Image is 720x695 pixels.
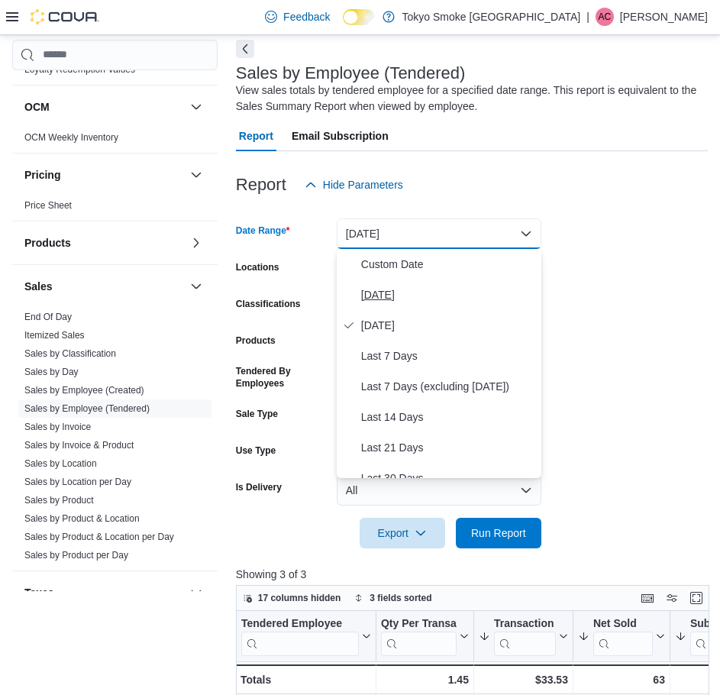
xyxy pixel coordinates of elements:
[187,166,205,184] button: Pricing
[24,131,118,144] span: OCM Weekly Inventory
[24,311,72,323] span: End Of Day
[337,218,541,249] button: [DATE]
[323,177,403,192] span: Hide Parameters
[24,384,144,396] span: Sales by Employee (Created)
[236,298,301,310] label: Classifications
[236,40,254,58] button: Next
[292,121,389,151] span: Email Subscription
[241,616,371,655] button: Tendered Employee
[241,616,359,655] div: Tendered Employee
[239,121,273,151] span: Report
[241,671,371,689] div: Totals
[593,616,653,631] div: Net Sold
[24,421,91,433] span: Sales by Invoice
[12,128,218,153] div: OCM
[596,8,614,26] div: Alex Collier
[24,512,140,525] span: Sales by Product & Location
[369,518,436,548] span: Export
[24,585,184,600] button: Taxes
[24,167,184,183] button: Pricing
[24,367,79,377] a: Sales by Day
[24,330,85,341] a: Itemized Sales
[361,438,535,457] span: Last 21 Days
[361,316,535,335] span: [DATE]
[402,8,581,26] p: Tokyo Smoke [GEOGRAPHIC_DATA]
[599,8,612,26] span: AC
[494,616,556,655] div: Transaction Average
[24,532,174,542] a: Sales by Product & Location per Day
[299,170,409,200] button: Hide Parameters
[479,671,568,689] div: $33.53
[578,616,665,655] button: Net Sold
[236,176,286,194] h3: Report
[494,616,556,631] div: Transaction Average
[24,348,116,359] a: Sales by Classification
[236,335,276,347] label: Products
[370,592,431,604] span: 3 fields sorted
[24,476,131,488] span: Sales by Location per Day
[24,167,60,183] h3: Pricing
[24,64,135,75] a: Loyalty Redemption Values
[361,347,535,365] span: Last 7 Days
[24,312,72,322] a: End Of Day
[337,249,541,478] div: Select listbox
[24,495,94,506] a: Sales by Product
[24,235,184,251] button: Products
[381,616,469,655] button: Qty Per Transaction
[24,279,53,294] h3: Sales
[471,525,526,541] span: Run Report
[687,589,705,607] button: Enter fullscreen
[24,494,94,506] span: Sales by Product
[236,567,715,582] p: Showing 3 of 3
[236,261,279,273] label: Locations
[348,589,437,607] button: 3 fields sorted
[24,279,184,294] button: Sales
[236,64,466,82] h3: Sales by Employee (Tendered)
[187,583,205,602] button: Taxes
[663,589,681,607] button: Display options
[24,402,150,415] span: Sales by Employee (Tendered)
[236,408,278,420] label: Sale Type
[361,377,535,396] span: Last 7 Days (excluding [DATE])
[361,408,535,426] span: Last 14 Days
[381,616,457,655] div: Qty Per Transaction
[479,616,568,655] button: Transaction Average
[24,347,116,360] span: Sales by Classification
[236,82,700,115] div: View sales totals by tendered employee for a specified date range. This report is equivalent to t...
[24,235,71,251] h3: Products
[456,518,541,548] button: Run Report
[361,255,535,273] span: Custom Date
[620,8,708,26] p: [PERSON_NAME]
[586,8,589,26] p: |
[24,422,91,432] a: Sales by Invoice
[187,277,205,296] button: Sales
[24,531,174,543] span: Sales by Product & Location per Day
[337,475,541,506] button: All
[24,439,134,451] span: Sales by Invoice & Product
[237,589,347,607] button: 17 columns hidden
[12,308,218,571] div: Sales
[361,286,535,304] span: [DATE]
[24,132,118,143] a: OCM Weekly Inventory
[24,513,140,524] a: Sales by Product & Location
[361,469,535,487] span: Last 30 Days
[24,329,85,341] span: Itemized Sales
[381,616,457,631] div: Qty Per Transaction
[187,98,205,116] button: OCM
[24,199,72,212] span: Price Sheet
[283,9,330,24] span: Feedback
[381,671,469,689] div: 1.45
[187,234,205,252] button: Products
[24,200,72,211] a: Price Sheet
[24,385,144,396] a: Sales by Employee (Created)
[24,477,131,487] a: Sales by Location per Day
[236,225,290,237] label: Date Range
[24,549,128,561] span: Sales by Product per Day
[24,99,50,115] h3: OCM
[578,671,665,689] div: 63
[638,589,657,607] button: Keyboard shortcuts
[343,25,344,26] span: Dark Mode
[343,9,375,25] input: Dark Mode
[360,518,445,548] button: Export
[24,99,184,115] button: OCM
